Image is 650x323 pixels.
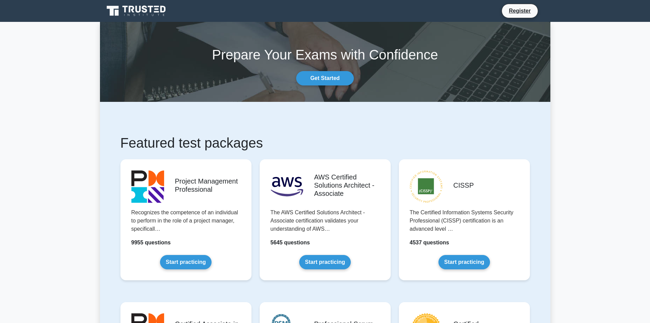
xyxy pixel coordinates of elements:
[505,6,535,15] a: Register
[160,255,212,269] a: Start practicing
[299,255,351,269] a: Start practicing
[120,135,530,151] h1: Featured test packages
[100,46,550,63] h1: Prepare Your Exams with Confidence
[296,71,353,85] a: Get Started
[438,255,490,269] a: Start practicing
